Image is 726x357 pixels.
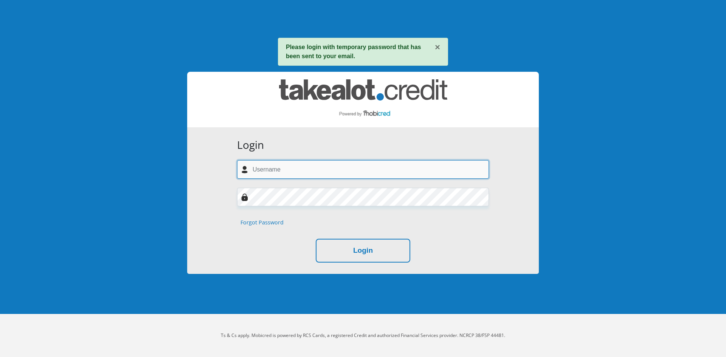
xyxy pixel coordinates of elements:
[153,332,573,339] p: Ts & Cs apply. Mobicred is powered by RCS Cards, a registered Credit and authorized Financial Ser...
[237,139,489,151] h3: Login
[279,79,447,120] img: takealot_credit logo
[241,166,248,173] img: user-icon image
[435,43,440,52] button: ×
[241,193,248,201] img: Image
[286,44,421,59] strong: Please login with temporary password that has been sent to your email.
[316,239,410,263] button: Login
[237,160,489,179] input: Username
[240,218,284,227] a: Forgot Password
